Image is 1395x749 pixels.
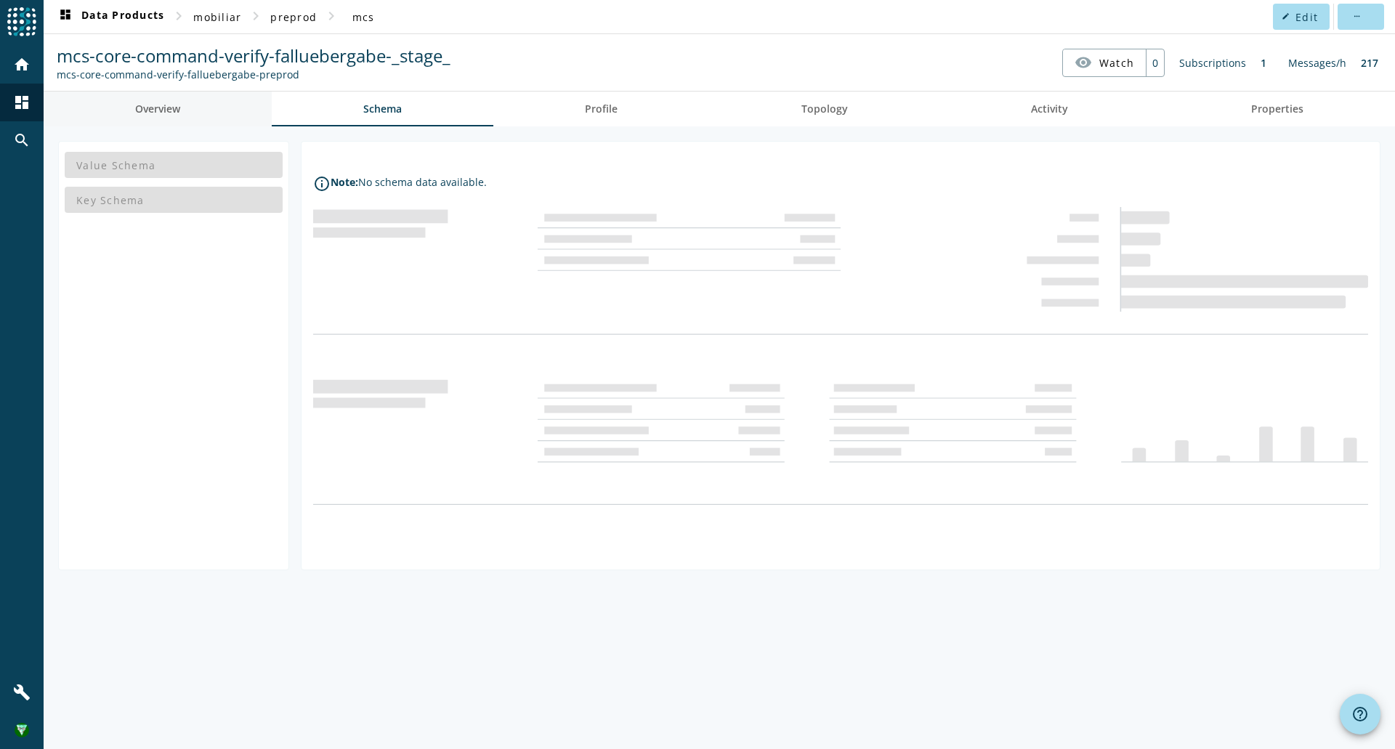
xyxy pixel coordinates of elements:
[1146,49,1164,76] div: 0
[135,104,180,114] span: Overview
[313,175,331,193] i: info_outline
[187,4,247,30] button: mobiliar
[1075,54,1092,71] mat-icon: visibility
[247,7,264,25] mat-icon: chevron_right
[363,104,402,114] span: Schema
[352,10,375,24] span: mcs
[57,8,74,25] mat-icon: dashboard
[1352,12,1360,20] mat-icon: more_horiz
[13,56,31,73] mat-icon: home
[13,94,31,111] mat-icon: dashboard
[358,175,487,189] div: No schema data available.
[264,4,323,30] button: preprod
[15,723,29,737] img: 81598254d5c178b7e6f2ea923a55c517
[1295,10,1318,24] span: Edit
[1031,104,1068,114] span: Activity
[270,10,317,24] span: preprod
[313,207,1368,505] img: empty-content
[57,68,450,81] div: Kafka Topic: mcs-core-command-verify-falluebergabe-preprod
[51,4,170,30] button: Data Products
[323,7,340,25] mat-icon: chevron_right
[7,7,36,36] img: spoud-logo.svg
[1253,49,1274,77] div: 1
[13,684,31,701] mat-icon: build
[1273,4,1330,30] button: Edit
[331,175,358,189] div: Note:
[170,7,187,25] mat-icon: chevron_right
[1099,50,1134,76] span: Watch
[585,104,618,114] span: Profile
[57,8,164,25] span: Data Products
[1251,104,1303,114] span: Properties
[1063,49,1146,76] button: Watch
[1281,49,1354,77] div: Messages/h
[193,10,241,24] span: mobiliar
[1354,49,1386,77] div: 217
[1282,12,1290,20] mat-icon: edit
[801,104,848,114] span: Topology
[340,4,387,30] button: mcs
[57,44,450,68] span: mcs-core-command-verify-falluebergabe-_stage_
[1351,705,1369,723] mat-icon: help_outline
[13,131,31,149] mat-icon: search
[1172,49,1253,77] div: Subscriptions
